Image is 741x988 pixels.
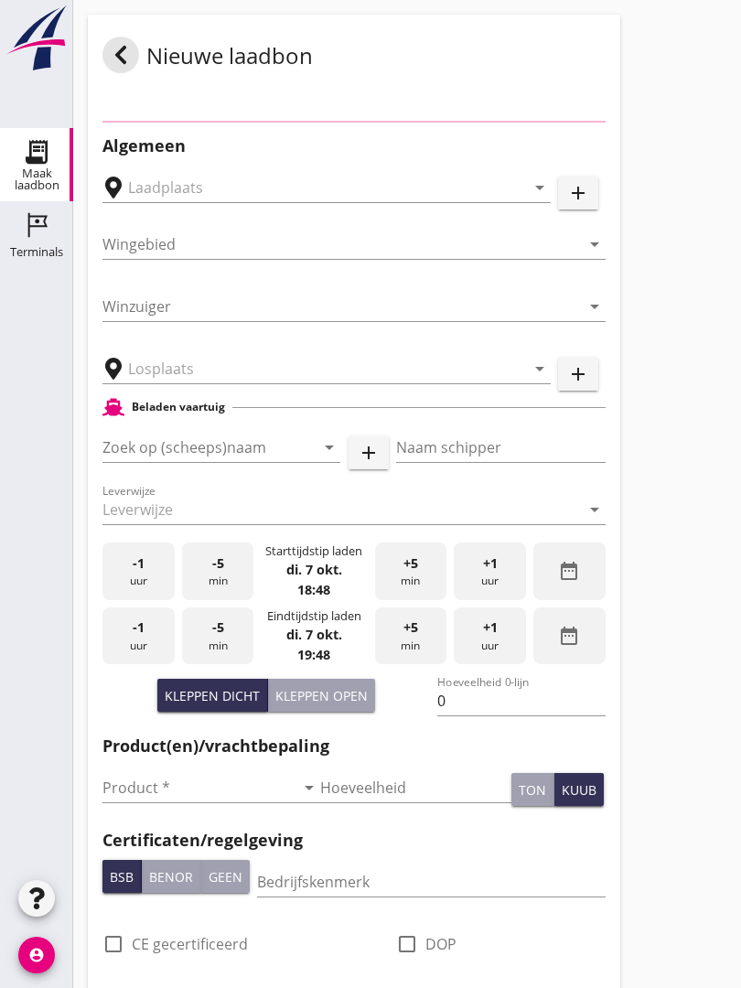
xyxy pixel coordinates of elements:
div: BSB [110,867,134,886]
button: ton [511,773,554,806]
i: arrow_drop_down [318,436,340,458]
div: uur [102,542,175,600]
label: DOP [425,935,456,953]
div: Benor [149,867,193,886]
i: arrow_drop_down [584,233,606,255]
div: uur [102,607,175,665]
strong: di. 7 okt. [286,626,342,643]
i: arrow_drop_down [298,777,320,799]
span: -5 [212,617,224,638]
i: arrow_drop_down [529,358,551,380]
button: Kleppen open [268,679,375,712]
span: -1 [133,617,145,638]
input: Zoek op (scheeps)naam [102,433,289,462]
span: +5 [403,553,418,574]
div: min [182,607,254,665]
div: uur [454,607,526,665]
h2: Beladen vaartuig [132,399,225,415]
div: uur [454,542,526,600]
div: min [375,542,447,600]
span: -5 [212,553,224,574]
strong: 19:48 [297,646,330,663]
input: Laadplaats [128,173,499,202]
div: Kleppen dicht [165,686,260,705]
div: Terminals [10,246,63,258]
div: Starttijdstip laden [265,542,362,560]
div: Nieuwe laadbon [102,37,313,81]
i: add [358,442,380,464]
button: kuub [554,773,604,806]
h2: Algemeen [102,134,606,158]
input: Wingebied [102,230,580,259]
h2: Certificaten/regelgeving [102,828,606,853]
input: Product * [102,773,295,802]
i: add [567,182,589,204]
div: Geen [209,867,242,886]
i: account_circle [18,937,55,973]
span: +1 [483,617,498,638]
span: +5 [403,617,418,638]
img: logo-small.a267ee39.svg [4,5,70,72]
button: Geen [201,860,250,893]
span: -1 [133,553,145,574]
button: Kleppen dicht [157,679,268,712]
div: min [375,607,447,665]
h2: Product(en)/vrachtbepaling [102,734,606,758]
label: CE gecertificeerd [132,935,248,953]
div: min [182,542,254,600]
i: add [567,363,589,385]
i: date_range [558,625,580,647]
strong: 18:48 [297,581,330,598]
button: BSB [102,860,142,893]
i: arrow_drop_down [584,499,606,521]
span: +1 [483,553,498,574]
strong: di. 7 okt. [286,561,342,578]
i: date_range [558,560,580,582]
button: Benor [142,860,201,893]
div: kuub [562,780,596,800]
input: Hoeveelheid 0-lijn [437,686,605,715]
input: Hoeveelheid [320,773,512,802]
div: Eindtijdstip laden [267,607,361,625]
input: Bedrijfskenmerk [257,867,606,897]
i: arrow_drop_down [529,177,551,199]
input: Naam schipper [396,433,606,462]
i: arrow_drop_down [584,295,606,317]
input: Losplaats [128,354,499,383]
div: Kleppen open [275,686,368,705]
div: ton [519,780,546,800]
input: Winzuiger [102,292,580,321]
